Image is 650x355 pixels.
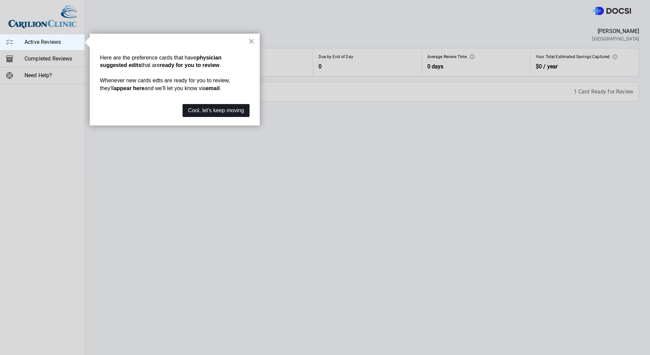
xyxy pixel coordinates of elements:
span: . [220,85,221,91]
span: Here are the preference cards that have [100,55,196,61]
button: Cool, let's keep moving [183,104,250,117]
span: Whenever new cards edts are ready for you to review, they'll [100,78,232,91]
strong: ready for you to review [160,62,219,68]
button: Close [248,36,255,47]
strong: physician suggested edits [100,55,223,68]
span: Active Reviews [24,38,79,46]
span: and we'll let you know via [144,85,206,91]
strong: email [206,85,220,91]
strong: appear here [114,85,144,91]
span: that are [141,62,160,68]
span: . [219,62,221,68]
